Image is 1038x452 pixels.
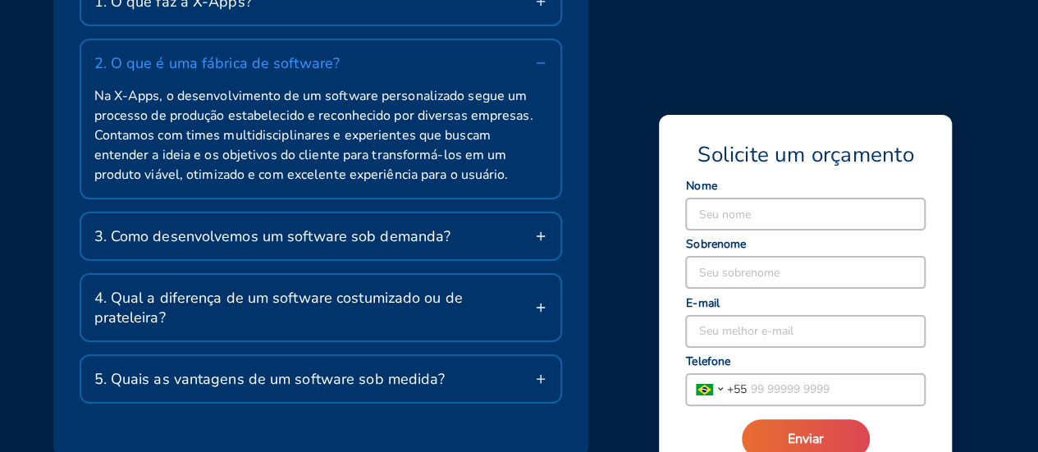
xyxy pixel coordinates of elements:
[686,199,925,230] input: Seu nome
[94,226,451,246] span: 3. Como desenvolvemos um software sob demanda?
[686,316,925,347] input: Seu melhor e-mail
[686,257,925,288] input: Seu sobrenome
[94,288,535,327] span: 4. Qual a diferença de um software costumizado ou de prateleira?
[727,381,747,398] span: + 55
[94,53,341,73] span: 2. O que é uma fábrica de software?
[747,374,925,405] input: 99 99999 9999
[94,86,548,185] span: Na X-Apps, o desenvolvimento de um software personalizado segue um processo de produção estabelec...
[94,369,446,389] span: 5. Quais as vantagens de um software sob medida?
[788,430,824,448] span: Enviar
[697,141,913,169] span: Solicite um orçamento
